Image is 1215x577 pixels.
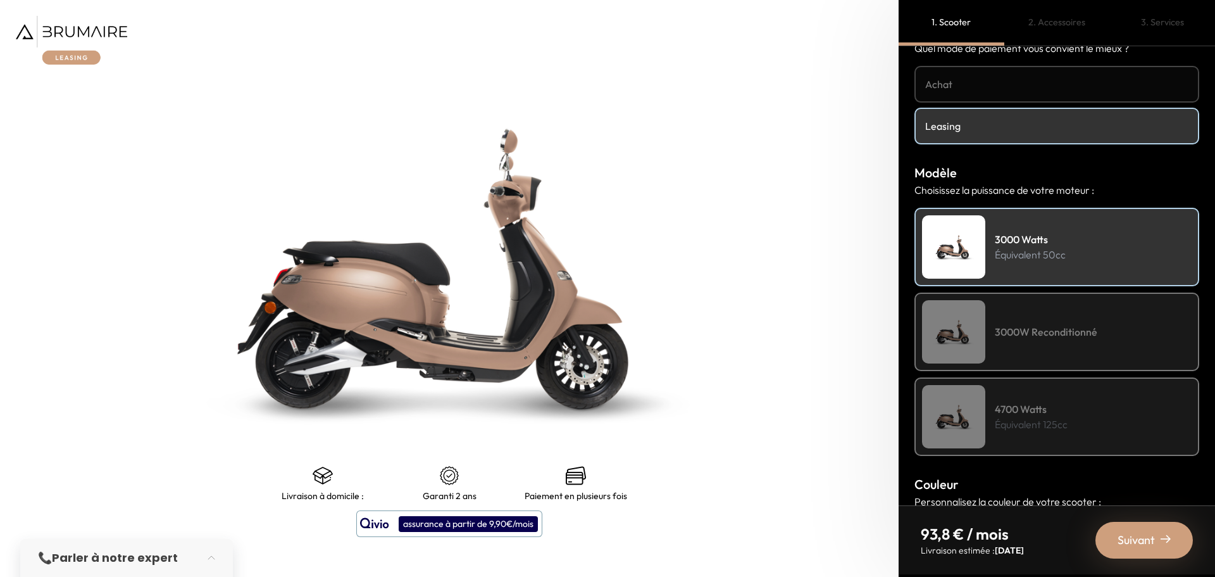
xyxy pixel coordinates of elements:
[921,544,1024,557] p: Livraison estimée :
[914,41,1199,56] p: Quel mode de paiement vous convient le mieux ?
[1161,534,1171,544] img: right-arrow-2.png
[922,300,985,364] img: Scooter Leasing
[914,475,1199,494] h3: Couleur
[995,417,1068,432] p: Équivalent 125cc
[914,163,1199,182] h3: Modèle
[1118,531,1155,549] span: Suivant
[439,466,459,486] img: certificat-de-garantie.png
[925,118,1188,134] h4: Leasing
[914,66,1199,103] a: Achat
[995,324,1097,339] h4: 3000W Reconditionné
[925,77,1188,92] h4: Achat
[914,182,1199,198] p: Choisissez la puissance de votre moteur :
[566,466,586,486] img: credit-cards.png
[995,402,1068,417] h4: 4700 Watts
[525,491,627,501] p: Paiement en plusieurs fois
[423,491,477,501] p: Garanti 2 ans
[995,545,1024,556] span: [DATE]
[995,232,1066,247] h4: 3000 Watts
[922,215,985,279] img: Scooter Leasing
[914,494,1199,509] p: Personnalisez la couleur de votre scooter :
[921,524,1024,544] p: 93,8 € / mois
[399,516,538,532] div: assurance à partir de 9,90€/mois
[360,516,389,531] img: logo qivio
[995,247,1066,262] p: Équivalent 50cc
[356,510,542,537] button: assurance à partir de 9,90€/mois
[282,491,364,501] p: Livraison à domicile :
[16,16,127,65] img: Brumaire Leasing
[922,385,985,448] img: Scooter Leasing
[313,466,333,486] img: shipping.png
